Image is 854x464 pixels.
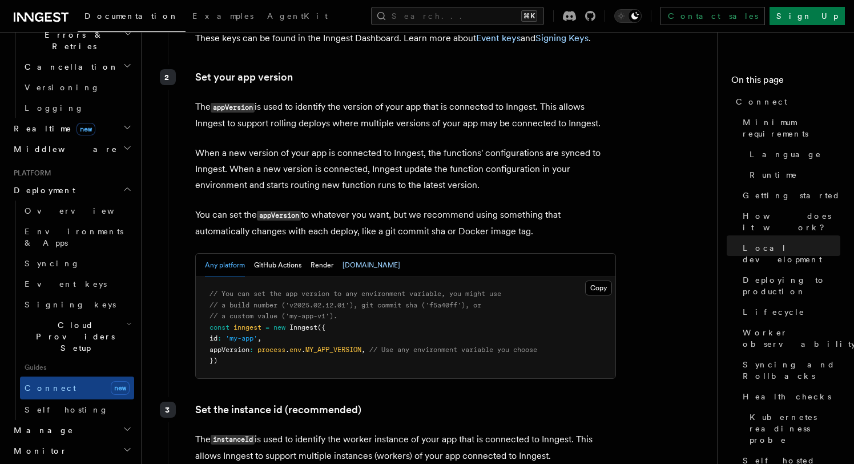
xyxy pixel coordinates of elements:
[257,211,301,221] code: appVersion
[9,118,134,139] button: Realtimenew
[195,431,616,464] p: The is used to identify the worker instance of your app that is connected to Inngest. This allows...
[743,210,840,233] span: How does it work?
[25,259,80,268] span: Syncing
[210,334,217,342] span: id
[738,206,840,238] a: How does it work?
[273,323,285,331] span: new
[738,386,840,407] a: Health checks
[192,11,253,21] span: Examples
[9,180,134,201] button: Deployment
[9,123,95,134] span: Realtime
[738,112,840,144] a: Minimum requirements
[20,358,134,377] span: Guides
[745,407,840,450] a: Kubernetes readiness probe
[745,165,840,185] a: Runtime
[743,391,831,402] span: Health checks
[195,207,616,239] p: You can set the to whatever you want, but we recommend using something that automatically changes...
[84,11,179,21] span: Documentation
[660,7,765,25] a: Contact sales
[743,359,840,382] span: Syncing and Rollbacks
[738,322,840,354] a: Worker observability
[361,346,365,354] span: ,
[311,254,333,277] button: Render
[369,346,537,354] span: // Use any environment variable you choose
[25,300,116,309] span: Signing keys
[9,143,118,155] span: Middleware
[736,96,787,107] span: Connect
[750,169,797,181] span: Runtime
[289,323,317,331] span: Inngest
[20,399,134,420] a: Self hosting
[195,145,616,193] p: When a new version of your app is connected to Inngest, the functions' configurations are synced ...
[285,346,289,354] span: .
[20,221,134,253] a: Environments & Apps
[211,103,255,113] code: appVersion
[743,117,840,139] span: Minimum requirements
[225,334,257,342] span: 'my-app'
[76,123,95,135] span: new
[743,274,840,297] span: Deploying to production
[217,334,221,342] span: :
[210,301,481,309] span: // a build number ('v2025.02.12.01'), git commit sha ('f5a40ff'), or
[305,346,361,354] span: MY_APP_VERSION
[317,323,325,331] span: ({
[738,270,840,302] a: Deploying to production
[20,294,134,315] a: Signing keys
[20,77,134,98] a: Versioning
[750,411,840,446] span: Kubernetes readiness probe
[20,377,134,399] a: Connectnew
[731,73,840,91] h4: On this page
[738,185,840,206] a: Getting started
[20,253,134,274] a: Syncing
[160,402,176,418] div: 3
[25,206,142,215] span: Overview
[25,83,100,92] span: Versioning
[186,3,260,31] a: Examples
[20,201,134,221] a: Overview
[267,11,328,21] span: AgentKit
[343,254,400,277] button: [DOMAIN_NAME]
[9,425,74,436] span: Manage
[743,242,840,265] span: Local development
[614,9,642,23] button: Toggle dark mode
[770,7,845,25] a: Sign Up
[257,334,261,342] span: ,
[289,346,301,354] span: env
[195,69,616,85] p: Set your app version
[233,323,261,331] span: inngest
[9,185,75,196] span: Deployment
[25,383,76,393] span: Connect
[20,274,134,294] a: Event keys
[738,354,840,386] a: Syncing and Rollbacks
[195,30,616,46] p: These keys can be found in the Inngest Dashboard. Learn more about and .
[750,149,821,160] span: Language
[20,25,134,57] button: Errors & Retries
[210,357,217,365] span: })
[9,420,134,441] button: Manage
[731,91,840,112] a: Connect
[20,29,124,52] span: Errors & Retries
[9,201,134,420] div: Deployment
[9,139,134,159] button: Middleware
[211,435,255,445] code: instanceId
[195,99,616,131] p: The is used to identify the version of your app that is connected to Inngest. This allows Inngest...
[210,290,501,298] span: // You can set the app version to any environment variable, you might use
[210,346,249,354] span: appVersion
[20,57,134,77] button: Cancellation
[210,323,229,331] span: const
[160,69,176,85] div: 2
[111,381,130,395] span: new
[265,323,269,331] span: =
[301,346,305,354] span: .
[9,169,51,178] span: Platform
[257,346,285,354] span: process
[9,445,67,457] span: Monitor
[476,33,521,43] a: Event keys
[20,98,134,118] a: Logging
[78,3,186,32] a: Documentation
[9,441,134,461] button: Monitor
[20,61,119,73] span: Cancellation
[25,405,108,414] span: Self hosting
[585,281,612,295] button: Copy
[738,302,840,322] a: Lifecycle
